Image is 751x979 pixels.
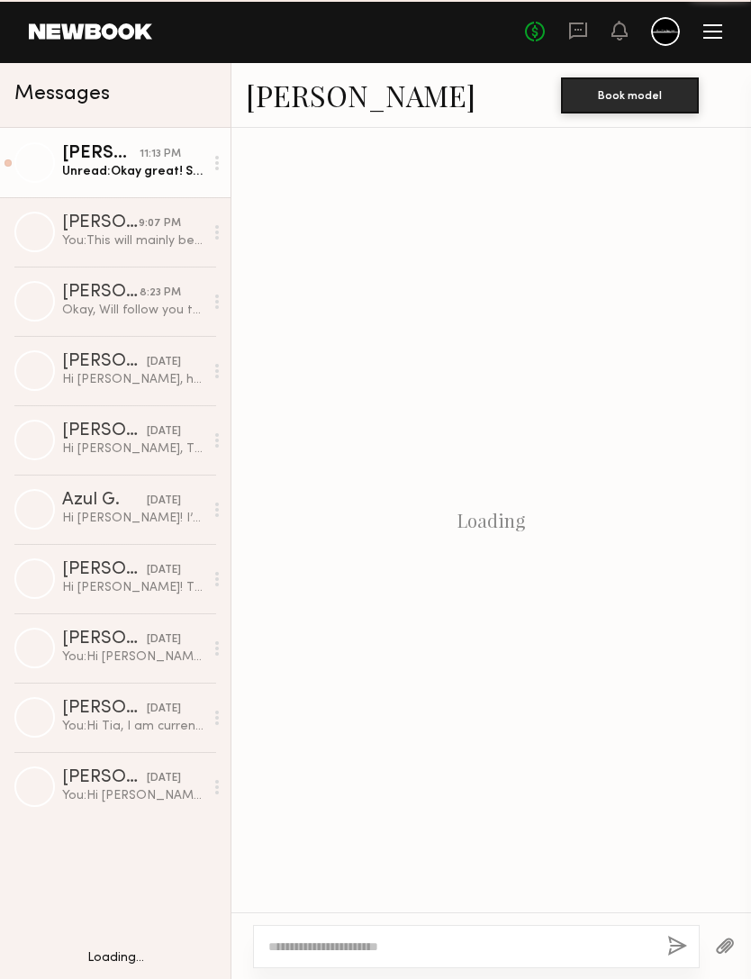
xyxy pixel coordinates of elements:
[62,214,139,232] div: [PERSON_NAME]
[246,76,475,114] a: [PERSON_NAME]
[62,284,140,302] div: [PERSON_NAME]
[62,145,140,163] div: [PERSON_NAME]
[147,354,181,371] div: [DATE]
[62,510,204,527] div: Hi [PERSON_NAME]! I’m mostly available the next couple weeks and can definitely confirm dates onc...
[62,787,204,804] div: You: Hi [PERSON_NAME], I am currently working on some vintage film style concepts. I am planning ...
[561,77,699,113] button: Book model
[62,700,147,718] div: [PERSON_NAME]
[147,562,181,579] div: [DATE]
[62,648,204,666] div: You: Hi [PERSON_NAME], I am currently working on some vintage film style concepts. I am planning ...
[140,146,181,163] div: 11:13 PM
[147,770,181,787] div: [DATE]
[62,302,204,319] div: Okay, Will follow you there!
[62,422,147,440] div: [PERSON_NAME]
[140,285,181,302] div: 8:23 PM
[14,84,110,104] span: Messages
[147,423,181,440] div: [DATE]
[62,769,147,787] div: [PERSON_NAME]
[62,353,147,371] div: [PERSON_NAME]
[62,371,204,388] div: Hi [PERSON_NAME], how are you? I am available the beginning of November. Let me know what day you...
[62,232,204,249] div: You: This will mainly be a non-commercial, mainly focus on some of the concepts I am developing o...
[139,215,181,232] div: 9:07 PM
[147,493,181,510] div: [DATE]
[62,163,204,180] div: Unread: Okay great! Sure, here ya go: [URL][DOMAIN_NAME]
[62,579,204,596] div: Hi [PERSON_NAME]! Thanks for reaching out! I am available and my rate is 150/hour. Let me know if...
[62,492,147,510] div: Azul G.
[561,86,699,102] a: Book model
[62,440,204,458] div: Hi [PERSON_NAME], Thank you for reaching out - I’m very interested in your vintage film style pro...
[62,561,147,579] div: [PERSON_NAME]
[62,718,204,735] div: You: Hi Tia, I am currently working on some vintage film style concepts. I am planning to shoot i...
[147,701,181,718] div: [DATE]
[457,510,525,531] div: Loading
[62,630,147,648] div: [PERSON_NAME]
[147,631,181,648] div: [DATE]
